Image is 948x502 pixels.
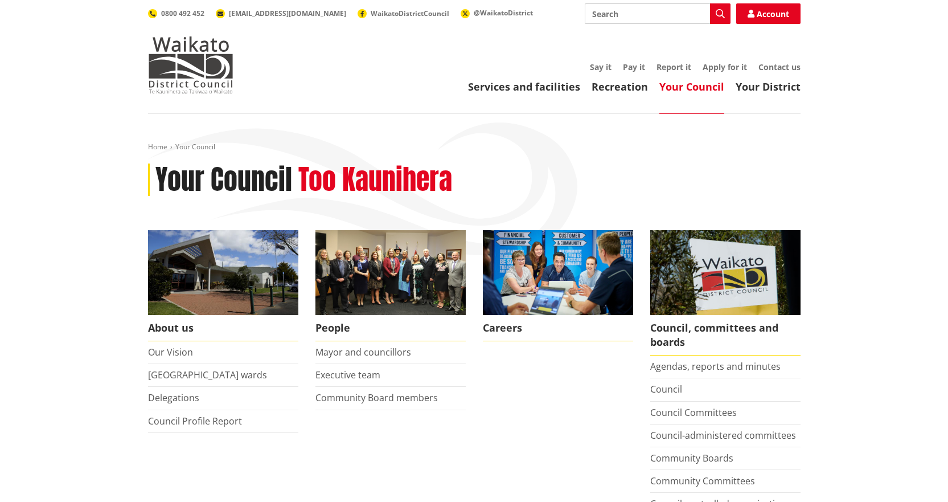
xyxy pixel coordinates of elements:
[703,62,747,72] a: Apply for it
[148,415,242,427] a: Council Profile Report
[736,80,801,93] a: Your District
[650,230,801,356] a: Waikato-District-Council-sign Council, committees and boards
[483,230,633,315] img: Office staff in meeting - Career page
[315,346,411,358] a: Mayor and councillors
[148,391,199,404] a: Delegations
[148,142,167,152] a: Home
[656,62,691,72] a: Report it
[358,9,449,18] a: WaikatoDistrictCouncil
[474,8,533,18] span: @WaikatoDistrict
[315,230,466,341] a: 2022 Council People
[315,391,438,404] a: Community Board members
[371,9,449,18] span: WaikatoDistrictCouncil
[650,452,733,464] a: Community Boards
[623,62,645,72] a: Pay it
[161,9,204,18] span: 0800 492 452
[483,230,633,341] a: Careers
[148,142,801,152] nav: breadcrumb
[483,315,633,341] span: Careers
[736,3,801,24] a: Account
[650,429,796,442] a: Council-administered committees
[148,346,193,358] a: Our Vision
[148,315,298,341] span: About us
[590,62,612,72] a: Say it
[148,9,204,18] a: 0800 492 452
[148,369,267,381] a: [GEOGRAPHIC_DATA] wards
[298,164,452,197] h2: Too Kaunihera
[650,360,781,373] a: Agendas, reports and minutes
[468,80,580,93] a: Services and facilities
[148,36,233,93] img: Waikato District Council - Te Kaunihera aa Takiwaa o Waikato
[315,369,380,381] a: Executive team
[650,406,737,419] a: Council Committees
[650,475,755,487] a: Community Committees
[461,8,533,18] a: @WaikatoDistrict
[155,164,292,197] h1: Your Council
[758,62,801,72] a: Contact us
[650,230,801,315] img: Waikato-District-Council-sign
[650,315,801,356] span: Council, committees and boards
[216,9,346,18] a: [EMAIL_ADDRESS][DOMAIN_NAME]
[315,315,466,341] span: People
[592,80,648,93] a: Recreation
[315,230,466,315] img: 2022 Council
[148,230,298,315] img: WDC Building 0015
[229,9,346,18] span: [EMAIL_ADDRESS][DOMAIN_NAME]
[585,3,731,24] input: Search input
[659,80,724,93] a: Your Council
[175,142,215,152] span: Your Council
[148,230,298,341] a: WDC Building 0015 About us
[650,383,682,395] a: Council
